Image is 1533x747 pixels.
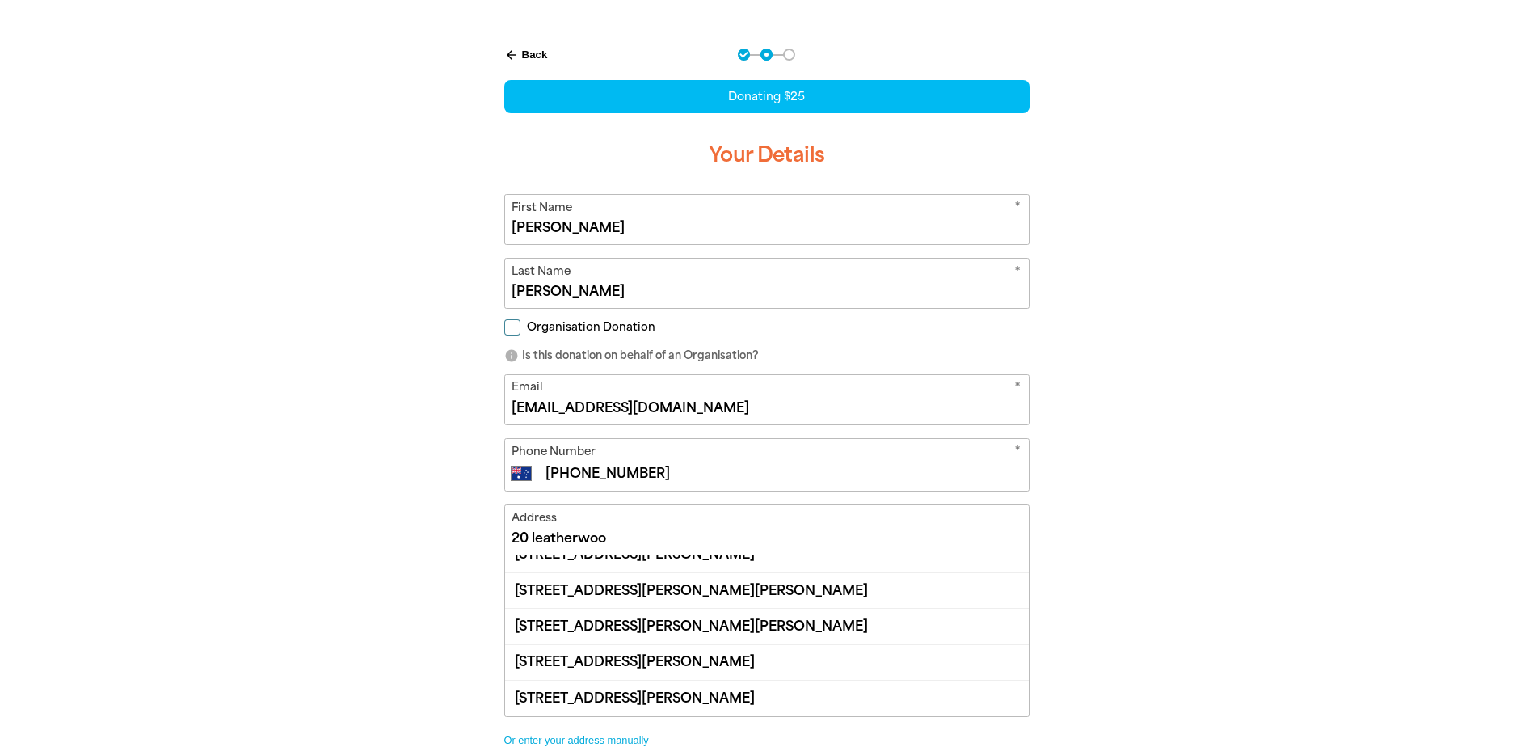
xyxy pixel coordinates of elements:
button: Back [498,41,554,69]
button: Navigate to step 1 of 3 to enter your donation amount [738,49,750,61]
span: Organisation Donation [527,319,655,335]
i: arrow_back [504,48,519,62]
p: Is this donation on behalf of an Organisation? [504,348,1030,364]
i: Required [1014,443,1021,463]
h3: Your Details [504,129,1030,181]
button: Navigate to step 3 of 3 to enter your payment details [783,49,795,61]
button: Navigate to step 2 of 3 to enter your details [760,49,773,61]
div: [STREET_ADDRESS][PERSON_NAME][PERSON_NAME] [505,572,1029,608]
i: info [504,348,519,363]
div: [STREET_ADDRESS][PERSON_NAME][PERSON_NAME] [505,608,1029,644]
input: Organisation Donation [504,319,520,336]
div: [STREET_ADDRESS][PERSON_NAME] [505,644,1029,680]
div: [STREET_ADDRESS][PERSON_NAME] [505,680,1029,715]
div: Donating $25 [504,80,1030,113]
button: Or enter your address manually [504,734,1030,746]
